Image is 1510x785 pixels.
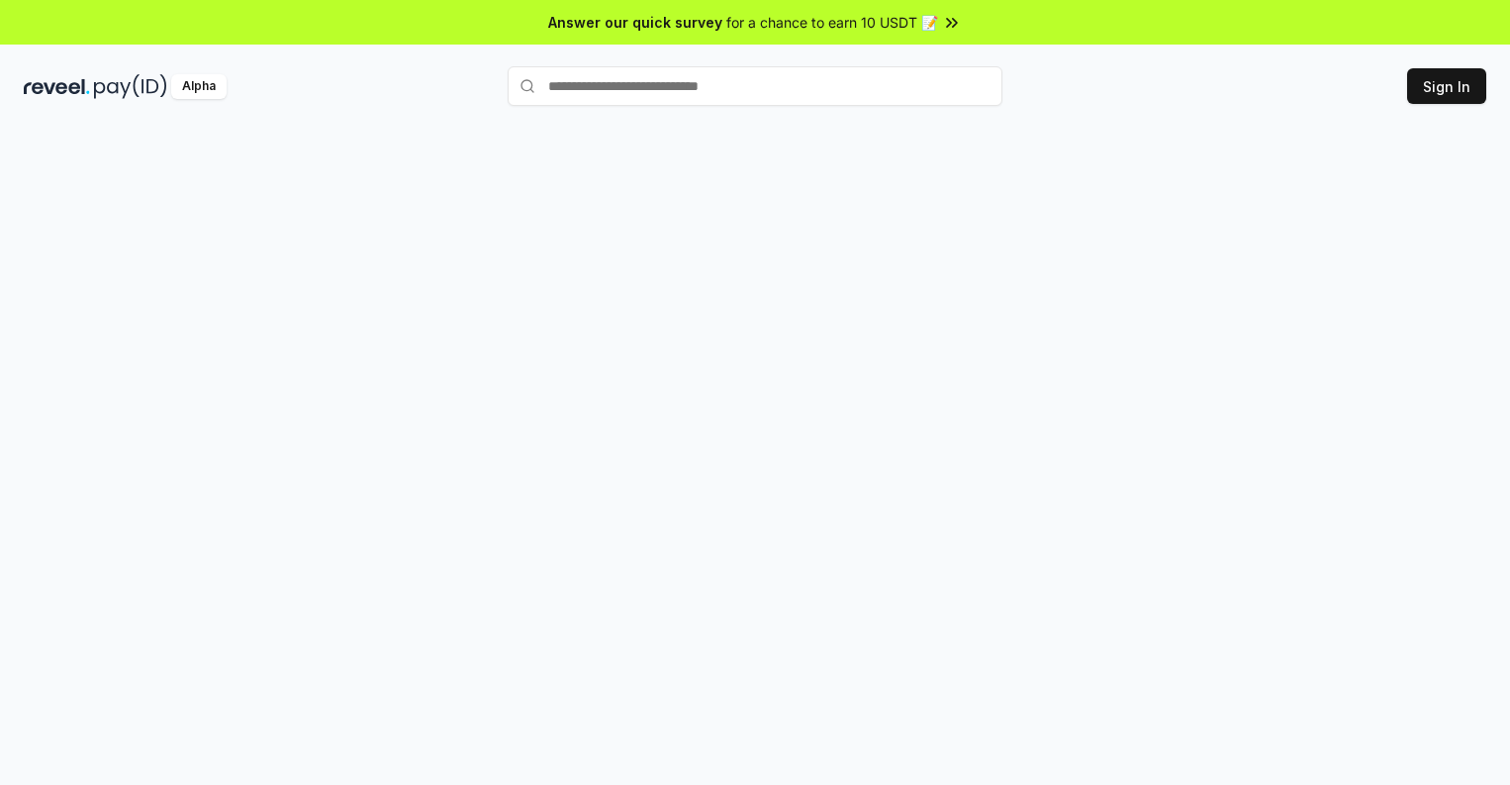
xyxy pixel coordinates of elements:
[1407,68,1486,104] button: Sign In
[24,74,90,99] img: reveel_dark
[94,74,167,99] img: pay_id
[548,12,722,33] span: Answer our quick survey
[726,12,938,33] span: for a chance to earn 10 USDT 📝
[171,74,227,99] div: Alpha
